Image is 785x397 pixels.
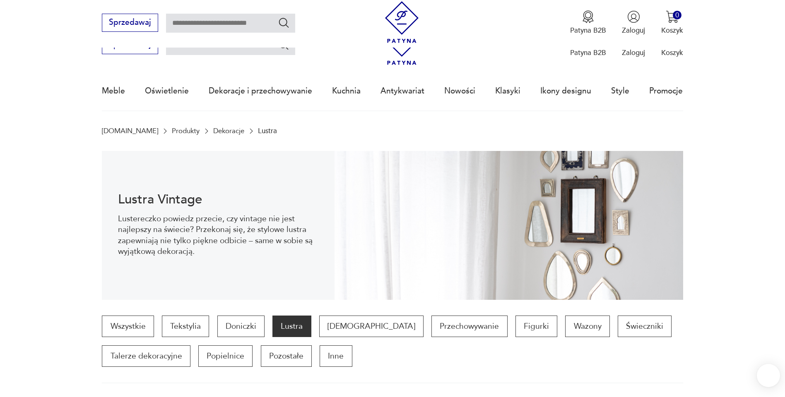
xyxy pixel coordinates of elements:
p: Zaloguj [622,48,645,57]
p: Lustra [258,127,277,135]
a: Tekstylia [162,316,209,337]
a: Wszystkie [102,316,154,337]
a: Ikona medaluPatyna B2B [570,10,606,35]
a: Style [611,72,629,110]
a: Oświetlenie [145,72,189,110]
a: Promocje [649,72,683,110]
img: Ikonka użytkownika [627,10,640,23]
h1: Lustra Vintage [118,194,318,206]
img: Patyna - sklep z meblami i dekoracjami vintage [381,1,423,43]
button: Sprzedawaj [102,14,158,32]
a: Kuchnia [332,72,361,110]
a: Sprzedawaj [102,20,158,26]
a: Popielnice [198,345,253,367]
a: Figurki [515,316,557,337]
a: Meble [102,72,125,110]
a: Pozostałe [261,345,312,367]
a: Ikony designu [540,72,591,110]
a: Doniczki [217,316,265,337]
a: Produkty [172,127,200,135]
a: Lustra [272,316,311,337]
p: Lustereczko powiedz przecie, czy vintage nie jest najlepszy na świecie? Przekonaj się, że stylowe... [118,213,318,257]
a: Wazony [565,316,609,337]
iframe: Smartsupp widget button [757,364,780,387]
p: Zaloguj [622,26,645,35]
img: Ikona medalu [582,10,595,23]
a: Sprzedawaj [102,42,158,49]
a: Świeczniki [618,316,672,337]
a: Dekoracje i przechowywanie [209,72,312,110]
a: Nowości [444,72,475,110]
a: Dekoracje [213,127,244,135]
a: [DOMAIN_NAME] [102,127,158,135]
a: Antykwariat [380,72,424,110]
button: Patyna B2B [570,10,606,35]
p: Patyna B2B [570,26,606,35]
p: Koszyk [661,48,683,57]
a: Przechowywanie [431,316,507,337]
img: Ikona koszyka [666,10,679,23]
p: Koszyk [661,26,683,35]
a: Klasyki [495,72,520,110]
a: Talerze dekoracyjne [102,345,190,367]
button: Szukaj [278,17,290,29]
a: Inne [320,345,352,367]
a: [DEMOGRAPHIC_DATA] [319,316,424,337]
p: Patyna B2B [570,48,606,57]
button: Szukaj [278,39,290,51]
img: Lustra [335,151,683,300]
button: Zaloguj [622,10,645,35]
div: 0 [673,11,681,19]
button: 0Koszyk [661,10,683,35]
